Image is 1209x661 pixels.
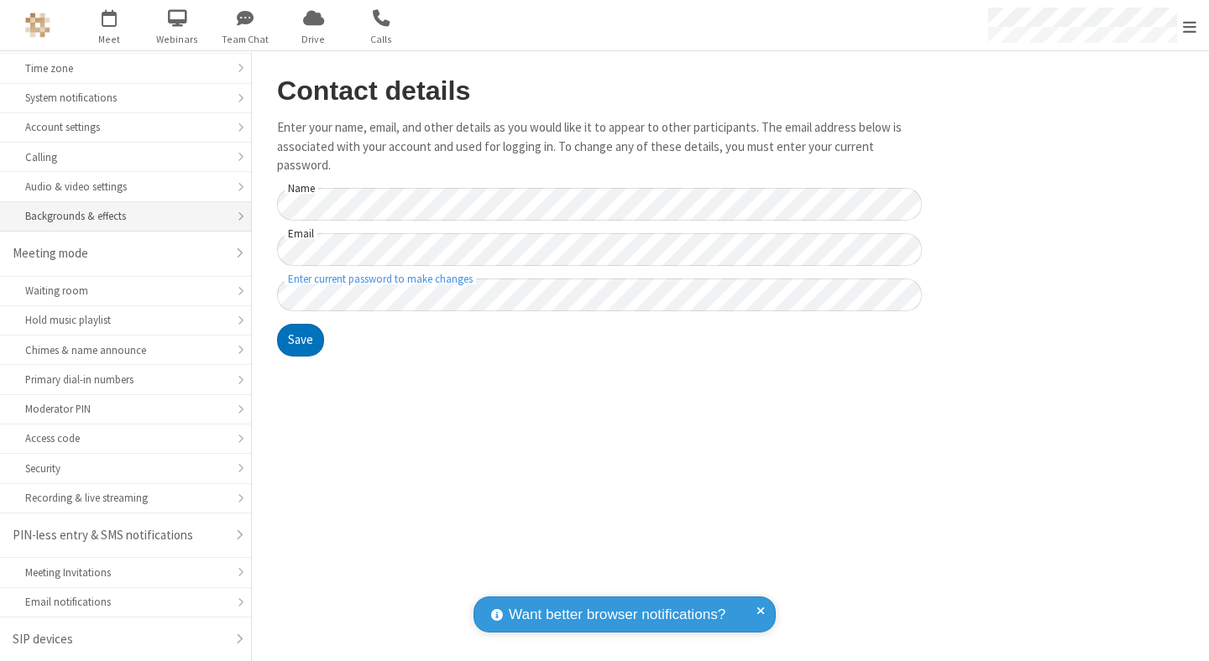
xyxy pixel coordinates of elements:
[350,32,413,47] span: Calls
[13,244,226,263] div: Meeting mode
[25,372,226,388] div: Primary dial-in numbers
[277,324,324,357] button: Save
[25,401,226,417] div: Moderator PIN
[25,13,50,38] img: QA Selenium DO NOT DELETE OR CHANGE
[277,76,922,106] h2: Contact details
[277,188,922,221] input: Name
[25,430,226,446] div: Access code
[25,90,226,106] div: System notifications
[214,32,277,47] span: Team Chat
[25,208,226,224] div: Backgrounds & effects
[25,594,226,610] div: Email notifications
[25,179,226,195] div: Audio & video settings
[25,565,226,580] div: Meeting Invitations
[25,60,226,76] div: Time zone
[13,630,226,649] div: SIP devices
[509,604,725,626] span: Want better browser notifications?
[13,526,226,545] div: PIN-less entry & SMS notifications
[277,278,922,311] input: Enter current password to make changes
[277,233,922,266] input: Email
[78,32,141,47] span: Meet
[25,461,226,476] div: Security
[25,119,226,135] div: Account settings
[25,283,226,299] div: Waiting room
[282,32,345,47] span: Drive
[25,342,226,358] div: Chimes & name announce
[277,118,922,175] p: Enter your name, email, and other details as you would like it to appear to other participants. T...
[25,490,226,506] div: Recording & live streaming
[25,149,226,165] div: Calling
[25,312,226,328] div: Hold music playlist
[146,32,209,47] span: Webinars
